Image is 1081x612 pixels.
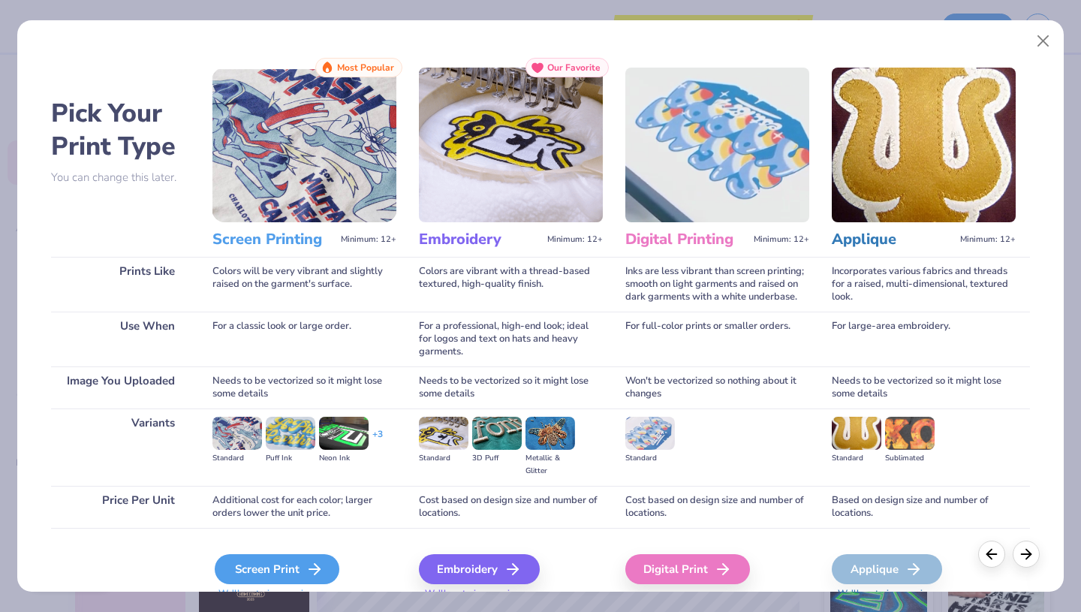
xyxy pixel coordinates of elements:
div: Additional cost for each color; larger orders lower the unit price. [212,486,396,528]
img: Puff Ink [266,417,315,450]
h3: Embroidery [419,230,541,249]
img: Digital Printing [625,68,809,222]
img: Sublimated [885,417,935,450]
div: For full-color prints or smaller orders. [625,312,809,366]
div: For a professional, high-end look; ideal for logos and text on hats and heavy garments. [419,312,603,366]
div: Colors are vibrant with a thread-based textured, high-quality finish. [419,257,603,312]
span: We'll vectorize your image. [212,587,396,600]
div: Variants [51,409,190,486]
span: Minimum: 12+ [341,234,396,245]
h3: Digital Printing [625,230,748,249]
div: Use When [51,312,190,366]
div: Standard [419,452,468,465]
div: Screen Print [215,554,339,584]
div: Standard [212,452,262,465]
div: Price Per Unit [51,486,190,528]
div: Based on design size and number of locations. [832,486,1016,528]
span: We'll vectorize your image. [419,587,603,600]
div: Sublimated [885,452,935,465]
p: You can change this later. [51,171,190,184]
div: + 3 [372,428,383,454]
div: Standard [832,452,881,465]
img: Standard [625,417,675,450]
div: Image You Uploaded [51,366,190,409]
span: We'll vectorize your image. [832,587,1016,600]
img: 3D Puff [472,417,522,450]
div: For large-area embroidery. [832,312,1016,366]
div: Cost based on design size and number of locations. [419,486,603,528]
div: Needs to be vectorized so it might lose some details [212,366,396,409]
div: Puff Ink [266,452,315,465]
img: Standard [419,417,468,450]
div: Metallic & Glitter [525,452,575,478]
div: Embroidery [419,554,540,584]
h3: Screen Printing [212,230,335,249]
img: Metallic & Glitter [525,417,575,450]
div: Needs to be vectorized so it might lose some details [832,366,1016,409]
div: Cost based on design size and number of locations. [625,486,809,528]
div: Applique [832,554,942,584]
span: Minimum: 12+ [754,234,809,245]
div: Won't be vectorized so nothing about it changes [625,366,809,409]
div: 3D Puff [472,452,522,465]
span: Our Favorite [547,62,601,73]
img: Standard [832,417,881,450]
div: Digital Print [625,554,750,584]
div: Prints Like [51,257,190,312]
img: Applique [832,68,1016,222]
div: Needs to be vectorized so it might lose some details [419,366,603,409]
img: Standard [212,417,262,450]
span: Most Popular [337,62,394,73]
div: Standard [625,452,675,465]
img: Embroidery [419,68,603,222]
span: Minimum: 12+ [547,234,603,245]
span: Minimum: 12+ [960,234,1016,245]
button: Close [1029,27,1058,56]
div: For a classic look or large order. [212,312,396,366]
div: Colors will be very vibrant and slightly raised on the garment's surface. [212,257,396,312]
div: Inks are less vibrant than screen printing; smooth on light garments and raised on dark garments ... [625,257,809,312]
img: Neon Ink [319,417,369,450]
img: Screen Printing [212,68,396,222]
h3: Applique [832,230,954,249]
h2: Pick Your Print Type [51,97,190,163]
div: Incorporates various fabrics and threads for a raised, multi-dimensional, textured look. [832,257,1016,312]
div: Neon Ink [319,452,369,465]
